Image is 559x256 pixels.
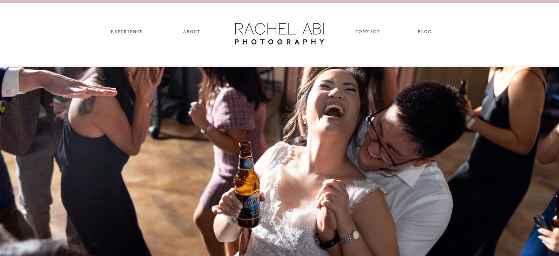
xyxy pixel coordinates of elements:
[412,29,438,38] a: blog
[182,29,203,38] a: ABOUT
[355,29,380,38] a: CONTACT
[108,29,147,38] a: experience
